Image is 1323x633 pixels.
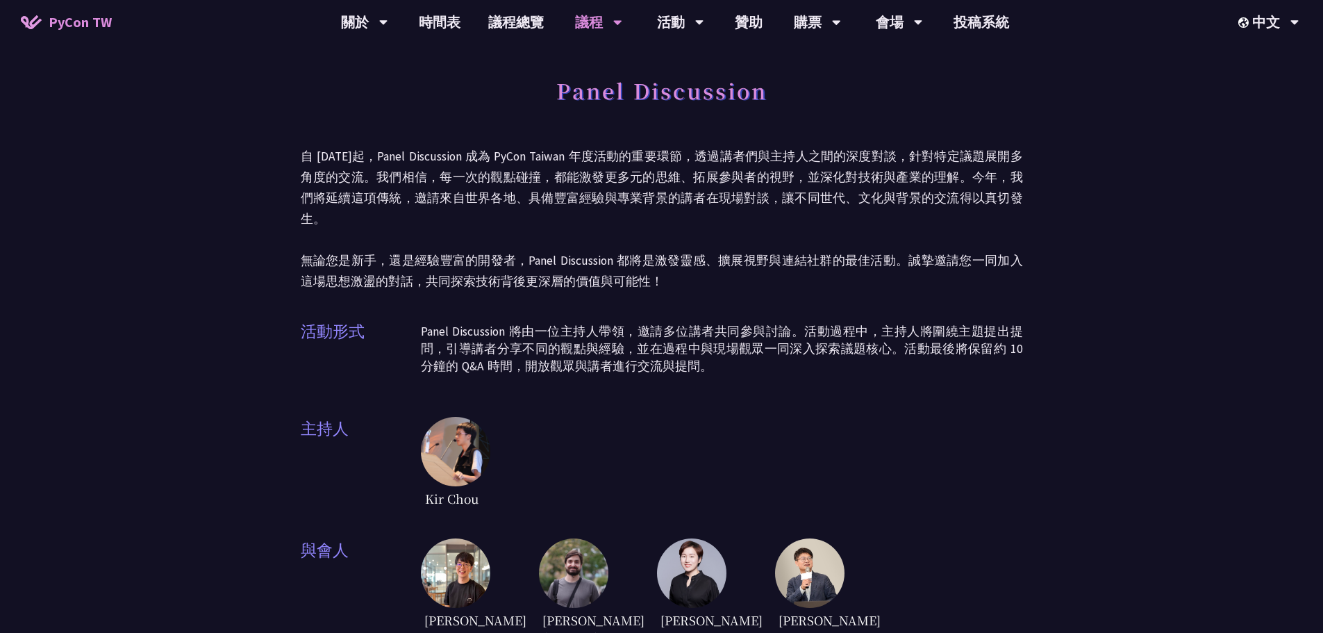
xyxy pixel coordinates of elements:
span: 主持人 [301,417,421,511]
span: 活動形式 [301,320,421,389]
img: Home icon of PyCon TW 2025 [21,15,42,29]
img: TicaLin.61491bf.png [657,539,726,608]
span: PyCon TW [49,12,112,33]
span: [PERSON_NAME] [421,608,483,632]
h1: Panel Discussion [556,69,767,111]
span: Kir Chou [421,486,483,511]
img: YCChen.e5e7a43.jpg [775,539,844,608]
span: [PERSON_NAME] [775,608,838,632]
img: Locale Icon [1238,17,1252,28]
p: Panel Discussion 將由一位主持人帶領，邀請多位講者共同參與討論。活動過程中，主持人將圍繞主題提出提問，引導講者分享不同的觀點與經驗，並在過程中與現場觀眾一同深入探索議題核心。活動... [421,323,1023,375]
p: 自 [DATE]起，Panel Discussion 成為 PyCon Taiwan 年度活動的重要環節，透過講者們與主持人之間的深度對談，針對特定議題展開多角度的交流。我們相信，每一次的觀點碰... [301,146,1023,292]
a: PyCon TW [7,5,126,40]
span: [PERSON_NAME] [657,608,719,632]
img: Sebasti%C3%A1nRam%C3%ADrez.1365658.jpeg [539,539,608,608]
img: DongheeNa.093fe47.jpeg [421,539,490,608]
img: Kir Chou [421,417,490,486]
